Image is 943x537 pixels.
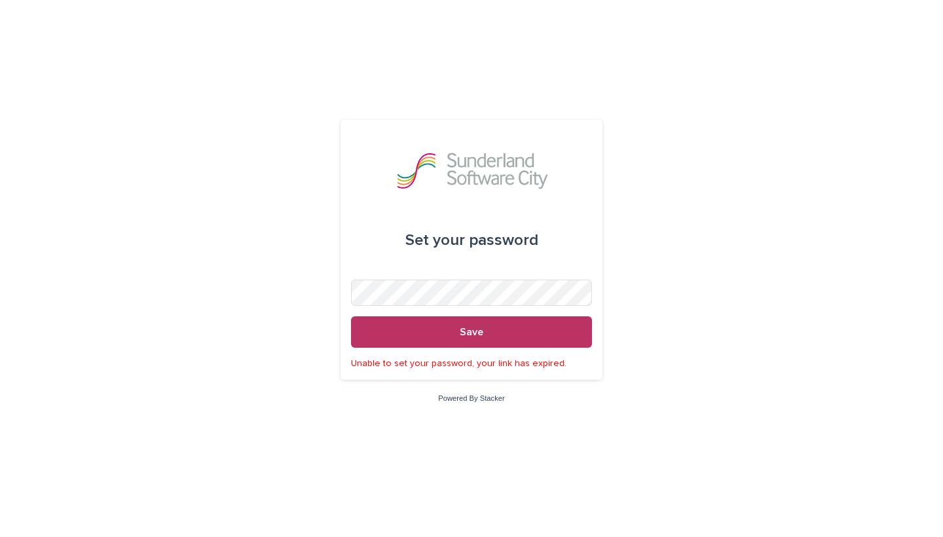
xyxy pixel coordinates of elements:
[405,222,538,259] div: Set your password
[351,316,592,348] button: Save
[393,151,550,191] img: Kay6KQejSz2FjblR6DWv
[460,327,483,337] span: Save
[351,358,592,369] p: Unable to set your password, your link has expired.
[438,394,504,402] a: Powered By Stacker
